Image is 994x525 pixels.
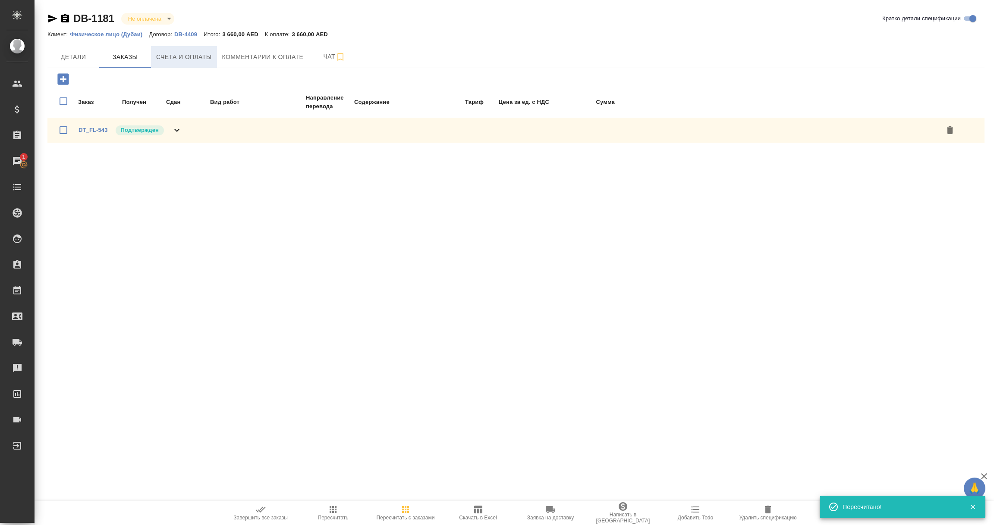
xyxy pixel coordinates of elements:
[53,52,94,62] span: Детали
[174,30,204,37] a: DB-4409
[843,503,956,511] div: Пересчитано!
[47,13,58,24] button: Скопировать ссылку для ЯМессенджера
[156,52,212,62] span: Счета и оплаты
[210,93,305,111] td: Вид работ
[314,51,355,62] span: Чат
[73,12,114,24] a: DB-1181
[964,503,981,511] button: Закрыть
[70,31,149,37] p: Физическое лицо (Дубаи)
[424,93,484,111] td: Тариф
[47,31,70,37] p: Клиент:
[174,31,204,37] p: DB-4409
[354,93,423,111] td: Содержание
[122,93,165,111] td: Получен
[51,70,75,88] button: Добавить заказ
[70,30,149,37] a: Физическое лицо (Дубаи)
[292,31,334,37] p: 3 660,00 AED
[222,31,264,37] p: 3 660,00 AED
[550,93,615,111] td: Сумма
[126,15,164,22] button: Не оплачена
[17,153,30,161] span: 1
[166,93,209,111] td: Сдан
[149,31,174,37] p: Договор:
[121,126,159,134] p: Подтвержден
[79,127,108,133] a: DT_FL-543
[485,93,550,111] td: Цена за ед. с НДС
[305,93,353,111] td: Направление перевода
[335,52,346,62] svg: Подписаться
[964,478,985,499] button: 🙏
[204,31,222,37] p: Итого:
[104,52,146,62] span: Заказы
[121,13,174,25] div: Не оплачена
[265,31,292,37] p: К оплате:
[222,52,304,62] span: Комментарии к оплате
[78,93,121,111] td: Заказ
[2,150,32,172] a: 1
[47,118,985,143] div: DT_FL-543Подтвержден
[60,13,70,24] button: Скопировать ссылку
[967,479,982,497] span: 🙏
[882,14,961,23] span: Кратко детали спецификации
